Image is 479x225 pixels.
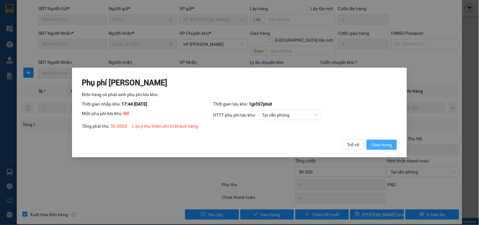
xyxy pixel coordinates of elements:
span: 17:44 [DATE] [122,101,147,106]
span: 0 đ [124,111,129,116]
div: Thời gian lưu kho: [213,100,397,107]
img: logo.jpg [8,8,55,40]
div: Thời gian nhập kho: [82,100,213,107]
span: 1 giờ 37 phút [249,101,272,106]
span: Giao hàng [372,141,392,148]
span: Lưu ý thu thêm phí từ khách hàng [132,124,198,129]
div: Đơn hàng có phát sinh phụ phí lưu kho: [82,91,397,98]
button: Giao hàng [367,140,397,150]
b: GỬI : VP CTY HÀ LAN [8,43,92,53]
button: Trở về [342,140,364,150]
div: Tổng phải thu: [82,123,397,130]
span: Trở về [347,141,359,148]
span: Phụ phí [PERSON_NAME] [82,78,168,87]
span: 50.000 đ [111,124,127,129]
li: 271 - [PERSON_NAME] - [GEOGRAPHIC_DATA] - [GEOGRAPHIC_DATA] [59,15,264,23]
div: Mức phụ phí lưu kho: [82,110,213,120]
span: Tại văn phòng [262,110,318,120]
div: HTTT phụ phí lưu kho: [213,110,397,120]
